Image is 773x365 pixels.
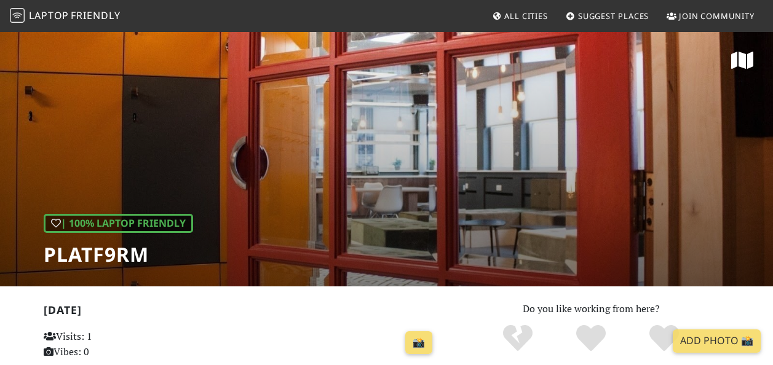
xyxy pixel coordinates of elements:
[10,6,121,27] a: LaptopFriendly LaptopFriendly
[487,5,553,27] a: All Cities
[662,5,759,27] a: Join Community
[44,304,438,321] h2: [DATE]
[578,10,649,22] span: Suggest Places
[405,331,432,355] a: 📸
[627,323,700,354] div: Definitely!
[44,214,193,234] div: | 100% Laptop Friendly
[71,9,120,22] span: Friendly
[453,301,730,317] p: Do you like working from here?
[673,329,761,353] a: Add Photo 📸
[679,10,755,22] span: Join Community
[555,323,628,354] div: Yes
[504,10,548,22] span: All Cities
[44,243,193,266] h1: PLATF9RM
[44,329,165,360] p: Visits: 1 Vibes: 0
[10,8,25,23] img: LaptopFriendly
[561,5,654,27] a: Suggest Places
[482,323,555,354] div: No
[29,9,69,22] span: Laptop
